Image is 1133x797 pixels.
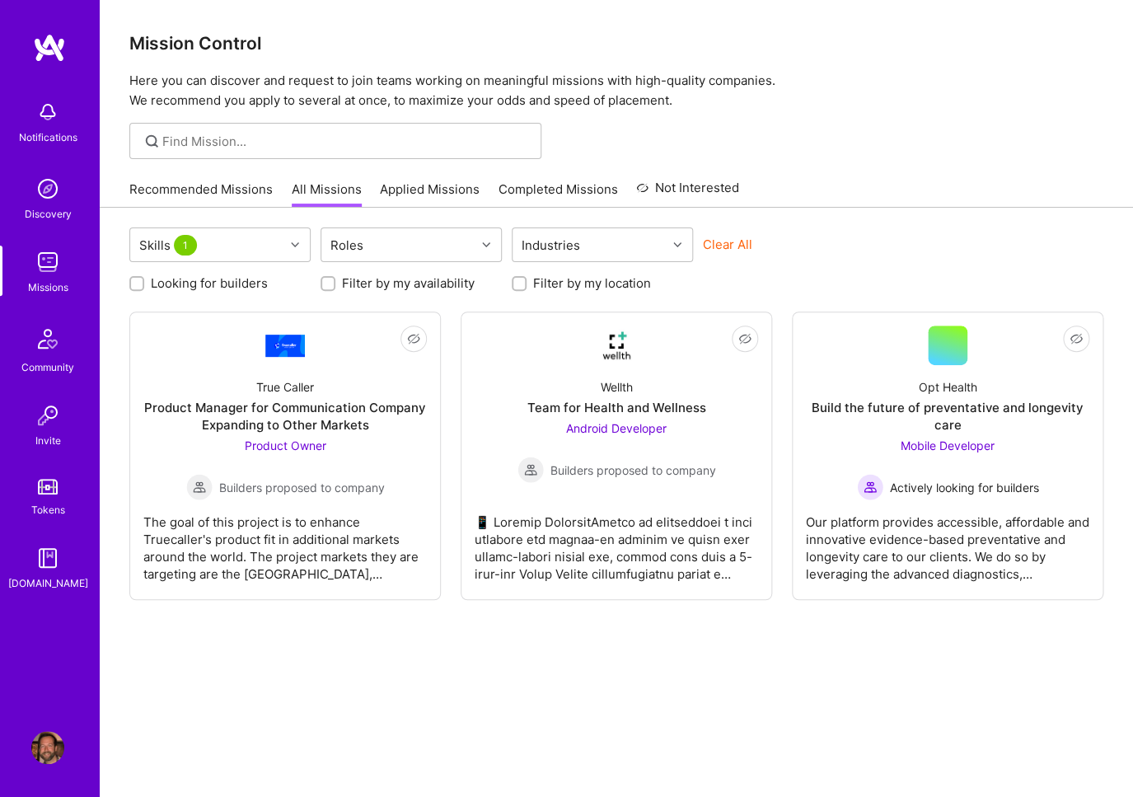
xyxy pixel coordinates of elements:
[31,541,64,574] img: guide book
[28,319,68,359] img: Community
[806,399,1089,434] div: Build the future of preventative and longevity care
[31,246,64,279] img: teamwork
[31,399,64,432] img: Invite
[901,438,995,452] span: Mobile Developer
[527,399,706,416] div: Team for Health and Wellness
[129,180,273,208] a: Recommended Missions
[31,731,64,764] img: User Avatar
[21,359,74,376] div: Community
[292,180,362,208] a: All Missions
[256,378,314,396] div: True Caller
[738,332,751,345] i: icon EyeClosed
[129,33,1103,54] h3: Mission Control
[326,233,368,257] div: Roles
[33,33,66,63] img: logo
[806,326,1089,586] a: Opt HealthBuild the future of preventative and longevity careMobile Developer Actively looking fo...
[245,438,326,452] span: Product Owner
[219,479,385,496] span: Builders proposed to company
[8,574,88,592] div: [DOMAIN_NAME]
[291,241,299,249] i: icon Chevron
[265,335,305,357] img: Company Logo
[28,279,68,296] div: Missions
[475,326,758,586] a: Company LogoWellthTeam for Health and WellnessAndroid Developer Builders proposed to companyBuild...
[151,274,268,292] label: Looking for builders
[673,241,681,249] i: icon Chevron
[597,326,636,365] img: Company Logo
[806,500,1089,583] div: Our platform provides accessible, affordable and innovative evidence-based preventative and longe...
[38,479,58,495] img: tokens
[31,501,65,518] div: Tokens
[135,233,204,257] div: Skills
[25,205,72,223] div: Discovery
[407,332,420,345] i: icon EyeClosed
[143,326,427,586] a: Company LogoTrue CallerProduct Manager for Communication Company Expanding to Other MarketsProduc...
[857,474,883,500] img: Actively looking for builders
[601,378,633,396] div: Wellth
[499,180,618,208] a: Completed Missions
[703,236,752,253] button: Clear All
[186,474,213,500] img: Builders proposed to company
[129,71,1103,110] p: Here you can discover and request to join teams working on meaningful missions with high-quality ...
[482,241,490,249] i: icon Chevron
[31,172,64,205] img: discovery
[380,180,480,208] a: Applied Missions
[1070,332,1083,345] i: icon EyeClosed
[143,132,162,151] i: icon SearchGrey
[174,235,197,256] span: 1
[342,274,475,292] label: Filter by my availability
[517,457,544,483] img: Builders proposed to company
[533,274,651,292] label: Filter by my location
[550,462,716,479] span: Builders proposed to company
[143,500,427,583] div: The goal of this project is to enhance Truecaller's product fit in additional markets around the ...
[143,399,427,434] div: Product Manager for Communication Company Expanding to Other Markets
[919,378,977,396] div: Opt Health
[27,731,68,764] a: User Avatar
[31,96,64,129] img: bell
[636,178,739,208] a: Not Interested
[35,432,61,449] div: Invite
[890,479,1039,496] span: Actively looking for builders
[475,500,758,583] div: 📱 Loremip DolorsitAmetco ad elitseddoei t inci utlabore etd magnaa-en adminim ve quisn exer ullam...
[19,129,77,146] div: Notifications
[162,133,529,150] input: Find Mission...
[566,421,667,435] span: Android Developer
[517,233,584,257] div: Industries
